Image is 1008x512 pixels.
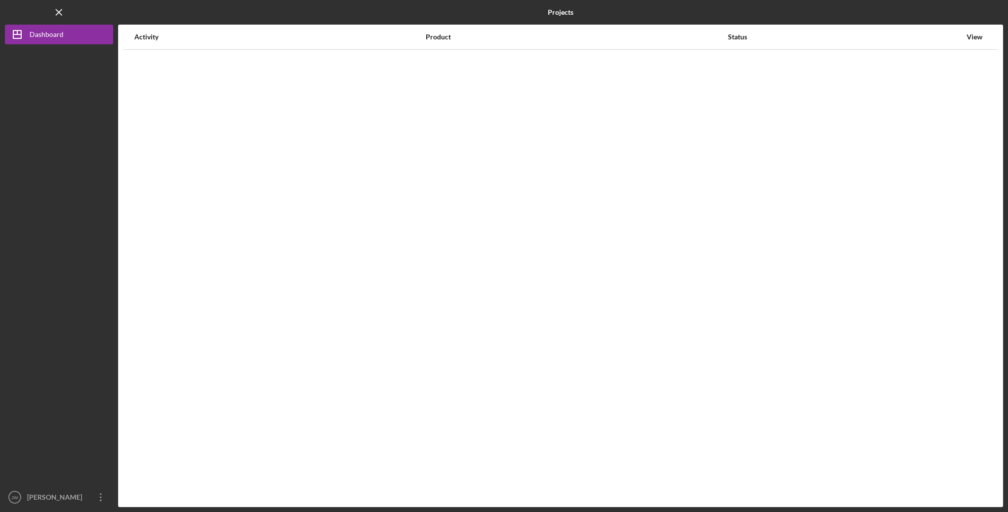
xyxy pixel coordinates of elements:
[5,25,113,44] button: Dashboard
[548,8,573,16] b: Projects
[134,33,425,41] div: Activity
[426,33,727,41] div: Product
[5,487,113,507] button: JW[PERSON_NAME]
[728,33,961,41] div: Status
[25,487,89,510] div: [PERSON_NAME]
[962,33,987,41] div: View
[11,495,19,500] text: JW
[30,25,63,47] div: Dashboard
